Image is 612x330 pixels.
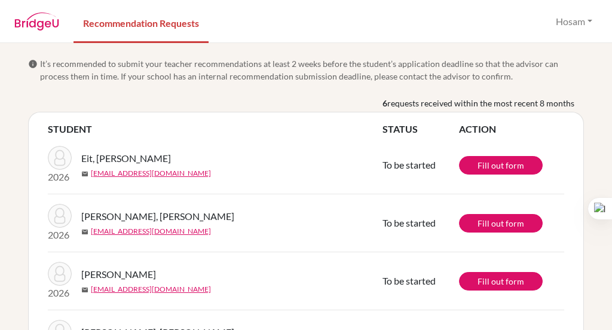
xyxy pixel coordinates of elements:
p: 2026 [48,228,72,242]
span: To be started [382,275,436,286]
img: Al Darmaki, Mohamed Saif [48,204,72,228]
a: Fill out form [459,156,543,175]
a: Fill out form [459,214,543,233]
th: STATUS [382,122,459,136]
button: Hosam [550,10,598,33]
span: mail [81,228,88,236]
img: Eit, Lyn [48,146,72,170]
a: [EMAIL_ADDRESS][DOMAIN_NAME] [91,284,211,295]
th: STUDENT [48,122,382,136]
b: 6 [382,97,387,109]
a: Fill out form [459,272,543,291]
span: To be started [382,159,436,170]
p: 2026 [48,170,72,184]
span: requests received within the most recent 8 months [387,97,574,109]
span: [PERSON_NAME] [81,267,156,282]
span: Eit, [PERSON_NAME] [81,151,171,166]
span: [PERSON_NAME], [PERSON_NAME] [81,209,234,224]
a: [EMAIL_ADDRESS][DOMAIN_NAME] [91,168,211,179]
span: To be started [382,217,436,228]
a: Recommendation Requests [74,2,209,43]
p: 2026 [48,286,72,300]
span: mail [81,170,88,178]
img: BridgeU logo [14,13,59,30]
img: Nikitin, Maksim [48,262,72,286]
span: mail [81,286,88,294]
th: ACTION [459,122,564,136]
span: It’s recommended to submit your teacher recommendations at least 2 weeks before the student’s app... [40,57,584,82]
a: [EMAIL_ADDRESS][DOMAIN_NAME] [91,226,211,237]
span: info [28,59,38,69]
